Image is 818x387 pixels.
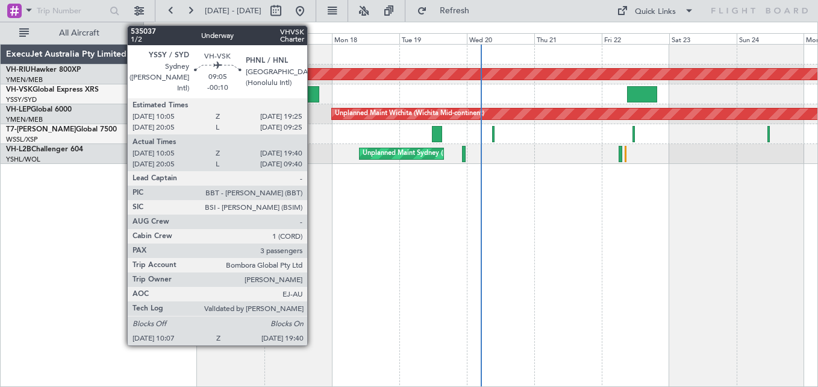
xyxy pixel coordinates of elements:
[737,33,804,44] div: Sun 24
[6,95,37,104] a: YSSY/SYD
[31,29,127,37] span: All Aircraft
[130,33,197,44] div: Fri 15
[6,106,31,113] span: VH-LEP
[6,126,117,133] a: T7-[PERSON_NAME]Global 7500
[399,33,467,44] div: Tue 19
[6,126,76,133] span: T7-[PERSON_NAME]
[205,125,347,143] div: Planned Maint [GEOGRAPHIC_DATA] (Seletar)
[13,24,131,43] button: All Aircraft
[6,115,43,124] a: YMEN/MEB
[6,86,33,93] span: VH-VSK
[205,5,261,16] span: [DATE] - [DATE]
[264,33,332,44] div: Sun 17
[534,33,602,44] div: Thu 21
[429,7,480,15] span: Refresh
[37,2,106,20] input: Trip Number
[467,33,534,44] div: Wed 20
[363,145,511,163] div: Unplanned Maint Sydney ([PERSON_NAME] Intl)
[635,6,676,18] div: Quick Links
[602,33,669,44] div: Fri 22
[669,33,737,44] div: Sat 23
[6,135,38,144] a: WSSL/XSP
[6,106,72,113] a: VH-LEPGlobal 6000
[6,155,40,164] a: YSHL/WOL
[6,66,31,74] span: VH-RIU
[6,75,43,84] a: YMEN/MEB
[6,146,31,153] span: VH-L2B
[611,1,700,20] button: Quick Links
[332,33,399,44] div: Mon 18
[197,33,264,44] div: Sat 16
[6,146,83,153] a: VH-L2BChallenger 604
[6,66,81,74] a: VH-RIUHawker 800XP
[411,1,484,20] button: Refresh
[335,105,484,123] div: Unplanned Maint Wichita (Wichita Mid-continent)
[146,24,166,34] div: [DATE]
[6,86,99,93] a: VH-VSKGlobal Express XRS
